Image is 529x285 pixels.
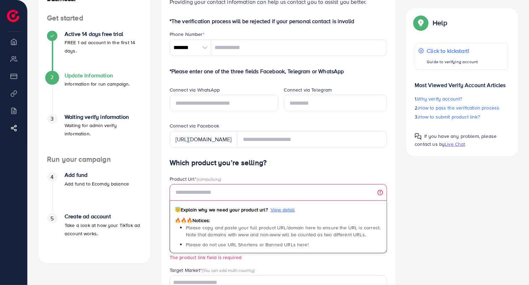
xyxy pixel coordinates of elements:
p: Guide to verifying account [427,58,478,66]
span: 🔥🔥🔥 [175,217,192,224]
label: Target Market [170,267,255,274]
p: *The verification process will be rejected if your personal contact is invalid [170,17,387,25]
span: Notices: [175,217,210,224]
span: (compulsory) [197,176,221,182]
h4: Update Information [65,72,130,79]
p: Take a look at how your TikTok ad account works. [65,221,142,238]
span: Please do not use URL Shortens or Banned URLs here! [186,241,309,248]
span: If you have any problem, please contact us by [415,133,497,148]
span: (You can add multi-country) [202,267,255,273]
p: 1. [415,95,508,103]
h4: Create ad account [65,213,142,220]
p: 3. [415,113,508,121]
span: Explain why we need your product url? [175,206,268,213]
img: Popup guide [415,133,422,140]
li: Active 14 days free trial [39,31,150,72]
h4: Run your campaign [39,155,150,164]
span: View detail [271,206,295,213]
label: Connect via Facebook [170,122,219,129]
img: Popup guide [415,17,427,29]
span: How to submit product link? [419,113,480,120]
p: FREE 1 ad account in the first 14 days. [65,38,142,55]
h4: Add fund [65,172,129,178]
li: Create ad account [39,213,150,255]
p: Waiting for admin verify information. [65,121,142,138]
label: Connect via WhatsApp [170,86,220,93]
div: [URL][DOMAIN_NAME] [170,131,237,148]
p: 2. [415,104,508,112]
p: Most Viewed Verify Account Articles [415,75,508,89]
span: 5 [50,215,54,222]
span: Live Chat [445,141,465,148]
img: logo [7,10,19,22]
label: Product Url [170,175,221,182]
li: Update Information [39,72,150,114]
li: Waiting verify information [39,114,150,155]
label: Phone Number [170,31,205,38]
h4: Waiting verify information [65,114,142,120]
span: How to pass the verification process [419,104,500,111]
iframe: Chat [500,254,524,280]
h4: Get started [39,14,150,22]
p: Information for run campaign. [65,80,130,88]
span: 4 [50,173,54,181]
p: Click to kickstart! [427,47,478,55]
span: 3 [50,115,54,123]
p: Help [433,19,447,27]
span: Please copy and paste your full product URL/domain here to ensure the URL is correct. Note that d... [186,224,381,238]
span: 2 [50,73,54,81]
span: Why verify account? [417,95,462,102]
h4: Which product you’re selling? [170,159,387,167]
p: *Please enter one of the three fields Facebook, Telegram or WhatsApp [170,67,387,75]
label: Connect via Telegram [284,86,332,93]
p: Add fund to Ecomdy balance [65,180,129,188]
small: The product link field is required [170,254,242,260]
h4: Active 14 days free trial [65,31,142,37]
li: Add fund [39,172,150,213]
span: 😇 [175,206,181,213]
